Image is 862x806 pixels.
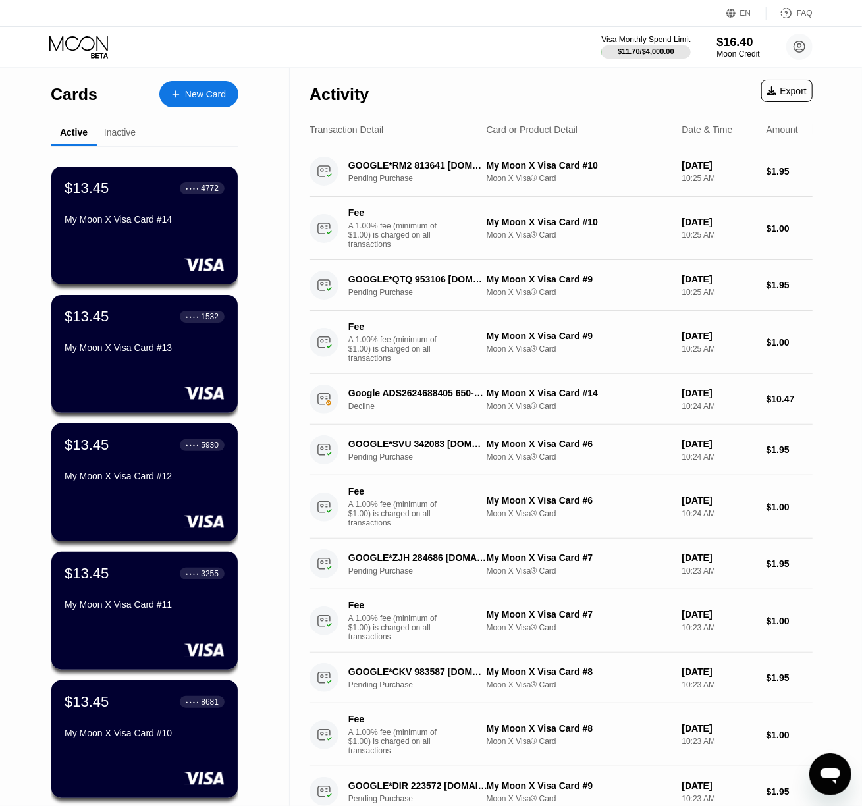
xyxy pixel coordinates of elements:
[682,388,755,398] div: [DATE]
[797,9,813,18] div: FAQ
[761,80,813,102] div: Export
[767,124,798,135] div: Amount
[51,167,238,284] div: $13.45● ● ● ●4772My Moon X Visa Card #14
[487,439,672,449] div: My Moon X Visa Card #6
[487,666,672,677] div: My Moon X Visa Card #8
[348,402,498,411] div: Decline
[310,260,813,311] div: GOOGLE*QTQ 953106 [DOMAIN_NAME][URL]Pending PurchaseMy Moon X Visa Card #9Moon X Visa® Card[DATE]...
[682,737,755,746] div: 10:23 AM
[682,217,755,227] div: [DATE]
[310,374,813,425] div: Google ADS2624688405 650-2530000 USDeclineMy Moon X Visa Card #14Moon X Visa® Card[DATE]10:24 AM$...
[348,452,498,462] div: Pending Purchase
[348,552,488,563] div: GOOGLE*ZJH 284686 [DOMAIN_NAME][URL][GEOGRAPHIC_DATA]
[682,509,755,518] div: 10:24 AM
[310,539,813,589] div: GOOGLE*ZJH 284686 [DOMAIN_NAME][URL][GEOGRAPHIC_DATA]Pending PurchaseMy Moon X Visa Card #7Moon X...
[767,7,813,20] div: FAQ
[487,680,672,689] div: Moon X Visa® Card
[186,700,199,704] div: ● ● ● ●
[348,500,447,527] div: A 1.00% fee (minimum of $1.00) is charged on all transactions
[487,344,672,354] div: Moon X Visa® Card
[348,274,488,284] div: GOOGLE*QTQ 953106 [DOMAIN_NAME][URL]
[104,127,136,138] div: Inactive
[682,124,732,135] div: Date & Time
[310,425,813,475] div: GOOGLE*SVU 342083 [DOMAIN_NAME][URL][GEOGRAPHIC_DATA]Pending PurchaseMy Moon X Visa Card #6Moon X...
[201,312,219,321] div: 1532
[682,780,755,791] div: [DATE]
[348,780,488,791] div: GOOGLE*DIR 223572 [DOMAIN_NAME][URL][GEOGRAPHIC_DATA]
[767,86,807,96] div: Export
[310,197,813,260] div: FeeA 1.00% fee (minimum of $1.00) is charged on all transactionsMy Moon X Visa Card #10Moon X Vis...
[487,230,672,240] div: Moon X Visa® Card
[310,589,813,653] div: FeeA 1.00% fee (minimum of $1.00) is charged on all transactionsMy Moon X Visa Card #7Moon X Visa...
[601,35,690,44] div: Visa Monthly Spend Limit
[682,552,755,563] div: [DATE]
[601,35,690,59] div: Visa Monthly Spend Limit$11.70/$4,000.00
[65,342,225,353] div: My Moon X Visa Card #13
[310,146,813,197] div: GOOGLE*RM2 813641 [DOMAIN_NAME][URL][GEOGRAPHIC_DATA]Pending PurchaseMy Moon X Visa Card #10Moon ...
[487,737,672,746] div: Moon X Visa® Card
[310,475,813,539] div: FeeA 1.00% fee (minimum of $1.00) is charged on all transactionsMy Moon X Visa Card #6Moon X Visa...
[717,49,760,59] div: Moon Credit
[186,443,199,447] div: ● ● ● ●
[348,174,498,183] div: Pending Purchase
[682,274,755,284] div: [DATE]
[310,653,813,703] div: GOOGLE*CKV 983587 [DOMAIN_NAME][URL][GEOGRAPHIC_DATA]Pending PurchaseMy Moon X Visa Card #8Moon X...
[487,124,578,135] div: Card or Product Detail
[186,315,199,319] div: ● ● ● ●
[159,81,238,107] div: New Card
[682,623,755,632] div: 10:23 AM
[60,127,88,138] div: Active
[767,280,813,290] div: $1.95
[348,160,488,171] div: GOOGLE*RM2 813641 [DOMAIN_NAME][URL][GEOGRAPHIC_DATA]
[348,614,447,641] div: A 1.00% fee (minimum of $1.00) is charged on all transactions
[201,184,219,193] div: 4772
[682,344,755,354] div: 10:25 AM
[487,402,672,411] div: Moon X Visa® Card
[682,794,755,803] div: 10:23 AM
[65,214,225,225] div: My Moon X Visa Card #14
[767,337,813,348] div: $1.00
[487,331,672,341] div: My Moon X Visa Card #9
[767,502,813,512] div: $1.00
[310,85,369,104] div: Activity
[65,471,225,481] div: My Moon X Visa Card #12
[310,311,813,374] div: FeeA 1.00% fee (minimum of $1.00) is charged on all transactionsMy Moon X Visa Card #9Moon X Visa...
[767,616,813,626] div: $1.00
[767,672,813,683] div: $1.95
[682,331,755,341] div: [DATE]
[487,288,672,297] div: Moon X Visa® Card
[487,274,672,284] div: My Moon X Visa Card #9
[487,452,672,462] div: Moon X Visa® Card
[682,402,755,411] div: 10:24 AM
[618,47,674,55] div: $11.70 / $4,000.00
[487,509,672,518] div: Moon X Visa® Card
[682,452,755,462] div: 10:24 AM
[487,723,672,734] div: My Moon X Visa Card #8
[682,160,755,171] div: [DATE]
[65,599,225,610] div: My Moon X Visa Card #11
[682,723,755,734] div: [DATE]
[740,9,751,18] div: EN
[65,437,109,454] div: $13.45
[767,394,813,404] div: $10.47
[487,388,672,398] div: My Moon X Visa Card #14
[487,623,672,632] div: Moon X Visa® Card
[682,566,755,576] div: 10:23 AM
[487,174,672,183] div: Moon X Visa® Card
[726,7,767,20] div: EN
[682,680,755,689] div: 10:23 AM
[767,558,813,569] div: $1.95
[348,439,488,449] div: GOOGLE*SVU 342083 [DOMAIN_NAME][URL][GEOGRAPHIC_DATA]
[717,36,760,49] div: $16.40
[348,600,441,610] div: Fee
[487,566,672,576] div: Moon X Visa® Card
[767,166,813,176] div: $1.95
[682,230,755,240] div: 10:25 AM
[682,174,755,183] div: 10:25 AM
[348,207,441,218] div: Fee
[487,552,672,563] div: My Moon X Visa Card #7
[487,495,672,506] div: My Moon X Visa Card #6
[767,730,813,740] div: $1.00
